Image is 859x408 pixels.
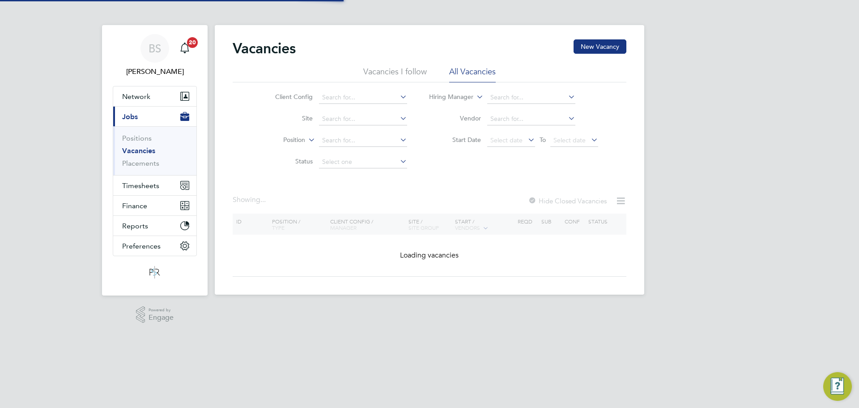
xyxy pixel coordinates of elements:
li: Vacancies I follow [363,66,427,82]
div: Showing [233,195,268,205]
span: Finance [122,202,147,210]
a: BS[PERSON_NAME] [113,34,197,77]
img: psrsolutions-logo-retina.png [147,265,163,279]
label: Status [261,157,313,165]
span: Timesheets [122,181,159,190]
span: Powered by [149,306,174,314]
input: Select one [319,156,407,168]
h2: Vacancies [233,39,296,57]
button: Timesheets [113,176,196,195]
div: Jobs [113,126,196,175]
label: Site [261,114,313,122]
a: Powered byEngage [136,306,174,323]
label: Start Date [429,136,481,144]
a: Vacancies [122,146,155,155]
button: Preferences [113,236,196,256]
a: Go to home page [113,265,197,279]
span: Reports [122,222,148,230]
span: Jobs [122,112,138,121]
label: Position [254,136,305,145]
input: Search for... [487,113,575,125]
input: Search for... [487,91,575,104]
button: Network [113,86,196,106]
li: All Vacancies [449,66,496,82]
span: ... [260,195,266,204]
a: 20 [176,34,194,63]
button: Engage Resource Center [823,372,852,401]
button: New Vacancy [574,39,626,54]
span: 20 [187,37,198,48]
button: Reports [113,216,196,236]
span: Preferences [122,242,161,250]
span: Beth Seddon [113,66,197,77]
input: Search for... [319,134,407,147]
label: Vendor [429,114,481,122]
input: Search for... [319,91,407,104]
button: Finance [113,196,196,215]
span: Select date [490,136,523,144]
label: Hiring Manager [422,93,473,102]
span: To [537,134,549,146]
nav: Main navigation [102,25,208,296]
a: Positions [122,134,152,142]
label: Client Config [261,93,313,101]
span: BS [149,43,161,54]
span: Select date [553,136,586,144]
button: Jobs [113,107,196,126]
span: Network [122,92,150,101]
label: Hide Closed Vacancies [528,197,607,205]
span: Engage [149,314,174,322]
a: Placements [122,159,159,167]
input: Search for... [319,113,407,125]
